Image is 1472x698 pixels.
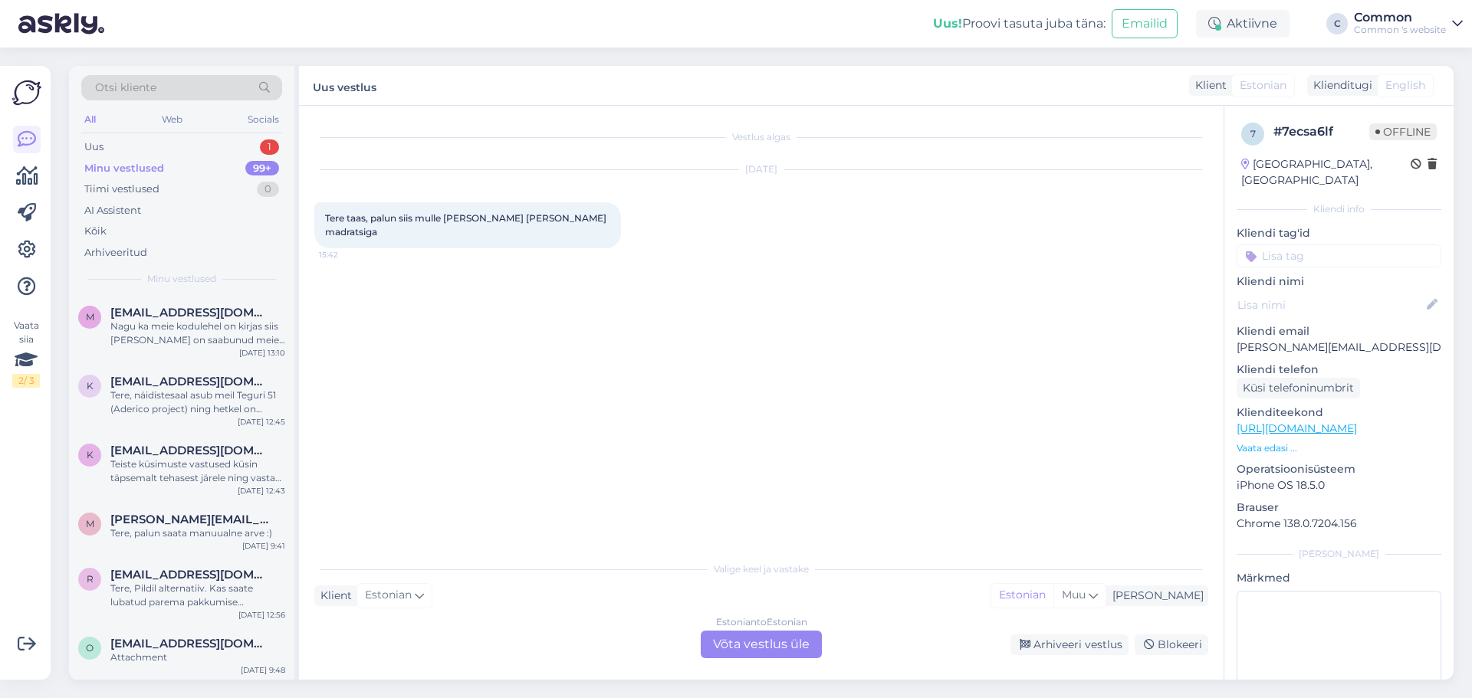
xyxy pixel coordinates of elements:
[87,380,94,392] span: k
[86,311,94,323] span: m
[1237,441,1441,455] p: Vaata edasi ...
[1237,362,1441,378] p: Kliendi telefon
[1237,244,1441,267] input: Lisa tag
[716,615,807,629] div: Estonian to Estonian
[1237,323,1441,339] p: Kliendi email
[110,513,270,526] span: maria.tikka@outlook.com
[1112,9,1178,38] button: Emailid
[1106,588,1204,604] div: [PERSON_NAME]
[933,16,962,31] b: Uus!
[1326,13,1348,34] div: C
[12,78,41,107] img: Askly Logo
[84,224,107,239] div: Kõik
[84,203,141,218] div: AI Assistent
[1237,339,1441,356] p: [PERSON_NAME][EMAIL_ADDRESS][DOMAIN_NAME]
[84,161,164,176] div: Minu vestlused
[81,110,99,129] div: All
[1010,634,1129,655] div: Arhiveeri vestlus
[365,587,412,604] span: Estonian
[87,449,94,460] span: k
[1237,225,1441,241] p: Kliendi tag'id
[1237,500,1441,516] p: Brauser
[260,139,279,155] div: 1
[12,374,40,388] div: 2 / 3
[1237,378,1360,398] div: Küsi telefoninumbrit
[147,272,216,286] span: Minu vestlused
[110,375,270,388] span: kertuorin9@gmail.com
[86,642,94,654] span: o
[1237,477,1441,493] p: iPhone OS 18.5.0
[1241,156,1411,188] div: [GEOGRAPHIC_DATA], [GEOGRAPHIC_DATA]
[110,526,285,540] div: Tere, palun saata manuualne arve :)
[1135,634,1208,655] div: Blokeeri
[1237,421,1357,435] a: [URL][DOMAIN_NAME]
[701,631,822,658] div: Võta vestlus üle
[110,320,285,347] div: Nagu ka meie kodulehel on kirjas siis [PERSON_NAME] on saabunud meie lattu, toimetab [PERSON_NAME...
[238,485,285,496] div: [DATE] 12:43
[110,306,270,320] span: machavarianimaia@yahoo.com
[12,319,40,388] div: Vaata siia
[1354,11,1446,24] div: Common
[238,416,285,428] div: [DATE] 12:45
[1250,128,1256,139] span: 7
[245,161,279,176] div: 99+
[1369,123,1437,140] span: Offline
[1237,516,1441,532] p: Chrome 138.0.7204.156
[325,212,609,238] span: Tere taas, palun siis mulle [PERSON_NAME] [PERSON_NAME] madratsiga
[1240,77,1286,93] span: Estonian
[1385,77,1425,93] span: English
[1354,11,1463,36] a: CommonCommon 's website
[313,75,376,96] label: Uus vestlus
[110,650,285,664] div: Attachment
[1237,297,1424,313] input: Lisa nimi
[933,15,1106,33] div: Proovi tasuta juba täna:
[86,518,94,529] span: m
[1237,547,1441,561] div: [PERSON_NAME]
[110,457,285,485] div: Teiste küsimuste vastused küsin täpsemalt tehasest järele ning vastan meiliteel.
[241,664,285,676] div: [DATE] 9:48
[87,573,94,585] span: r
[245,110,282,129] div: Socials
[1237,274,1441,290] p: Kliendi nimi
[314,562,1208,576] div: Valige keel ja vastake
[314,162,1208,176] div: [DATE]
[314,130,1208,144] div: Vestlus algas
[319,249,376,261] span: 15:42
[1196,10,1290,38] div: Aktiivne
[1354,24,1446,36] div: Common 's website
[110,444,270,457] span: kuntu.taavi@gmail.com
[242,540,285,552] div: [DATE] 9:41
[1237,461,1441,477] p: Operatsioonisüsteem
[110,388,285,416] div: Tere, näidistesaal asub meil Teguri 51 (Aderico project) ning hetkel on tühjendusmüük, kogu [PERS...
[110,582,285,609] div: Tere, Pildil alternatiiv. Kas saate lubatud parema pakkumise [PERSON_NAME]? [EMAIL_ADDRESS][DOMAI...
[110,568,270,582] span: rainerolgo@gmail.com
[1237,405,1441,421] p: Klienditeekond
[1307,77,1372,93] div: Klienditugi
[84,245,147,261] div: Arhiveeritud
[84,182,159,197] div: Tiimi vestlused
[110,637,270,650] span: oshaparova@gmail.com
[159,110,186,129] div: Web
[314,588,352,604] div: Klient
[238,609,285,621] div: [DATE] 12:56
[1062,588,1086,601] span: Muu
[991,584,1053,607] div: Estonian
[1237,202,1441,216] div: Kliendi info
[1189,77,1227,93] div: Klient
[239,347,285,359] div: [DATE] 13:10
[84,139,103,155] div: Uus
[95,80,156,96] span: Otsi kliente
[1273,123,1369,141] div: # 7ecsa6lf
[257,182,279,197] div: 0
[1237,570,1441,586] p: Märkmed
